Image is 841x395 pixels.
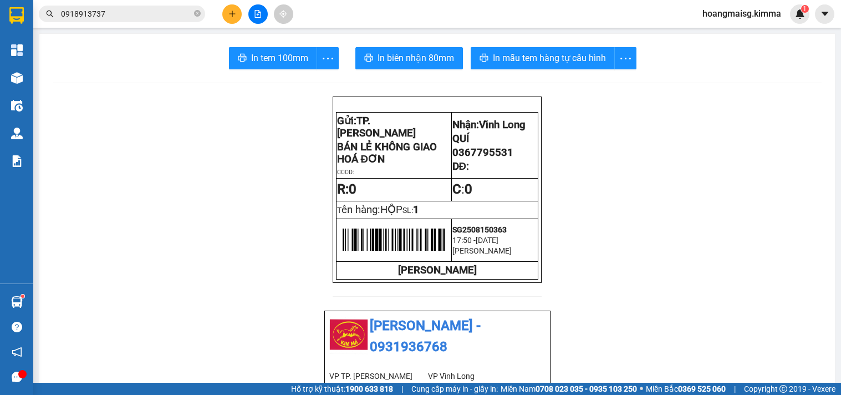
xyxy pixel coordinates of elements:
span: | [734,383,736,395]
strong: 0369 525 060 [678,384,726,393]
span: 1 [803,5,807,13]
span: : [452,181,472,197]
span: [PERSON_NAME] [452,246,512,255]
img: warehouse-icon [11,100,23,112]
span: 17:50 - [452,236,476,245]
span: ên hàng: [342,204,402,216]
span: search [46,10,54,18]
span: In biên nhận 80mm [378,51,454,65]
span: printer [364,53,373,64]
span: caret-down [820,9,830,19]
span: hoangmaisg.kimma [694,7,790,21]
img: warehouse-icon [11,72,23,84]
span: T [337,206,402,215]
span: Vĩnh Long [479,119,526,131]
span: 0367795531 [452,146,513,159]
span: Gửi: [337,115,416,139]
span: plus [228,10,236,18]
img: logo-vxr [9,7,24,24]
span: 1 [413,204,419,216]
span: | [401,383,403,395]
sup: 1 [21,295,24,298]
span: 0 [349,181,356,197]
button: file-add [248,4,268,24]
button: plus [222,4,242,24]
button: caret-down [815,4,834,24]
span: Miền Bắc [646,383,726,395]
button: more [614,47,636,69]
span: CCCD: [337,169,354,176]
span: more [615,52,636,65]
strong: R: [337,181,356,197]
strong: [PERSON_NAME] [398,264,477,276]
span: ⚪️ [640,387,643,391]
span: HỘP [380,204,402,216]
span: In mẫu tem hàng tự cấu hình [493,51,606,65]
span: Nhận: [452,119,526,131]
img: warehouse-icon [11,296,23,308]
button: more [317,47,339,69]
span: QUÍ [452,133,469,145]
span: In tem 100mm [251,51,308,65]
strong: 1900 633 818 [345,384,393,393]
span: TP. [PERSON_NAME] [337,115,416,139]
span: question-circle [12,322,22,332]
img: warehouse-icon [11,128,23,139]
span: printer [238,53,247,64]
img: icon-new-feature [795,9,805,19]
strong: 0708 023 035 - 0935 103 250 [536,384,637,393]
img: logo.jpg [329,316,368,355]
input: Tìm tên, số ĐT hoặc mã đơn [61,8,192,20]
img: solution-icon [11,155,23,167]
span: printer [480,53,488,64]
span: Miền Nam [501,383,637,395]
span: message [12,372,22,382]
span: SG2508150363 [452,225,507,234]
span: more [317,52,338,65]
img: dashboard-icon [11,44,23,56]
span: close-circle [194,10,201,17]
span: [DATE] [476,236,498,245]
span: 0 [465,181,472,197]
span: notification [12,347,22,357]
li: VP Vĩnh Long [428,370,527,382]
span: SL: [402,206,413,215]
sup: 1 [801,5,809,13]
span: BÁN LẺ KHÔNG GIAO HOÁ ĐƠN [337,141,437,165]
button: printerIn tem 100mm [229,47,317,69]
li: [PERSON_NAME] - 0931936768 [329,316,546,357]
span: Cung cấp máy in - giấy in: [411,383,498,395]
span: close-circle [194,9,201,19]
span: copyright [779,385,787,393]
span: Hỗ trợ kỹ thuật: [291,383,393,395]
button: printerIn mẫu tem hàng tự cấu hình [471,47,615,69]
span: DĐ: [452,160,469,173]
strong: C [452,181,461,197]
button: aim [274,4,293,24]
span: file-add [254,10,262,18]
button: printerIn biên nhận 80mm [355,47,463,69]
li: VP TP. [PERSON_NAME] [329,370,429,382]
span: aim [279,10,287,18]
